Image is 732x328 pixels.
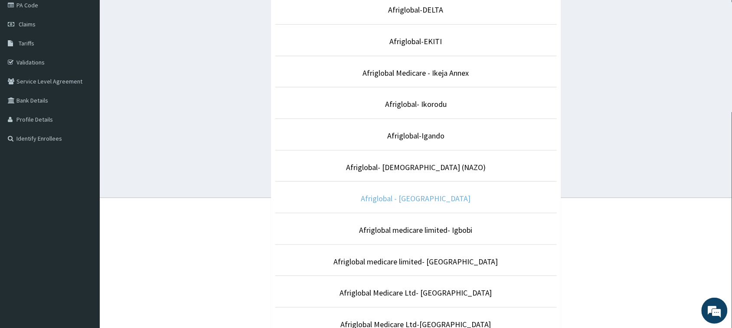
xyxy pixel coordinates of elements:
[19,20,36,28] span: Claims
[333,257,498,267] a: Afriglobal medicare limited- [GEOGRAPHIC_DATA]
[340,288,492,298] a: Afriglobal Medicare Ltd- [GEOGRAPHIC_DATA]
[390,36,442,46] a: Afriglobal-EKITI
[385,99,447,109] a: Afriglobal- Ikorodu
[387,131,444,141] a: Afriglobal-Igando
[363,68,469,78] a: Afriglobal Medicare - Ikeja Annex
[359,225,473,235] a: Afriglobal medicare limited- Igbobi
[19,39,34,47] span: Tariffs
[389,5,444,15] a: Afriglobal-DELTA
[346,162,486,172] a: Afriglobal- [DEMOGRAPHIC_DATA] (NAZO)
[361,193,471,203] a: Afriglobal - [GEOGRAPHIC_DATA]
